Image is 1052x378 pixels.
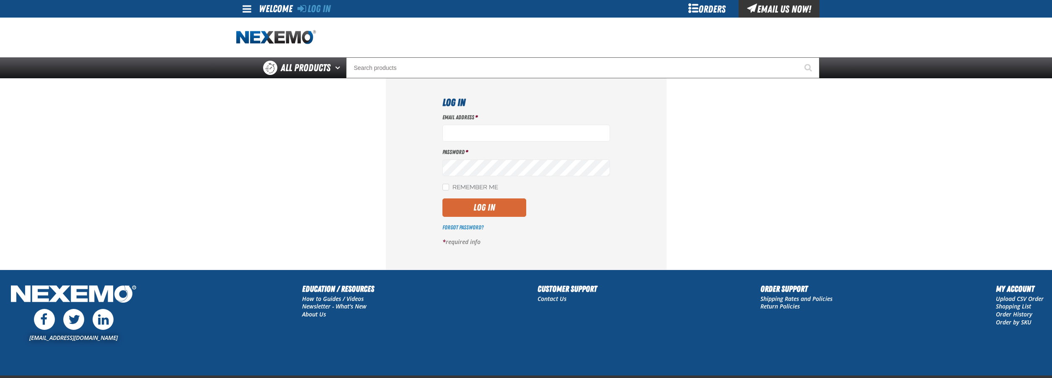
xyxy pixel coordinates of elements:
a: How to Guides / Videos [302,295,364,303]
label: Remember Me [442,184,498,192]
label: Password [442,148,610,156]
p: required info [442,238,610,246]
a: Newsletter - What's New [302,302,367,310]
a: Order History [996,310,1032,318]
button: Start Searching [799,57,819,78]
label: Email Address [442,113,610,121]
img: Nexemo Logo [8,283,139,307]
span: All Products [281,60,331,75]
a: Home [236,30,316,45]
input: Remember Me [442,184,449,190]
input: Search [346,57,819,78]
h1: Log In [442,95,610,110]
a: Order by SKU [996,318,1031,326]
a: Shipping Rates and Policies [760,295,832,303]
a: Return Policies [760,302,800,310]
a: Forgot Password? [442,224,483,231]
img: Nexemo logo [236,30,316,45]
h2: Order Support [760,283,832,295]
a: [EMAIL_ADDRESS][DOMAIN_NAME] [29,334,118,342]
a: Shopping List [996,302,1031,310]
a: Contact Us [538,295,566,303]
h2: Customer Support [538,283,597,295]
button: Log In [442,198,526,217]
a: About Us [302,310,326,318]
h2: My Account [996,283,1044,295]
button: Open All Products pages [332,57,346,78]
a: Log In [297,3,331,15]
a: Upload CSV Order [996,295,1044,303]
h2: Education / Resources [302,283,374,295]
